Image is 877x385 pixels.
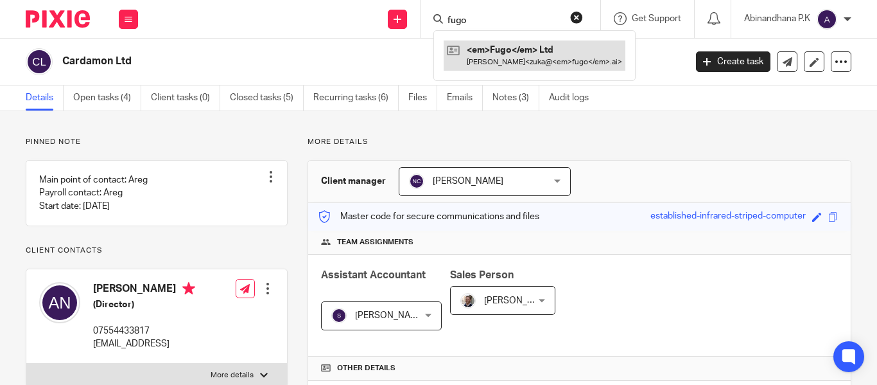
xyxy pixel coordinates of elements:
img: Matt%20Circle.png [460,293,476,309]
a: Emails [447,85,483,111]
p: Master code for secure communications and files [318,210,539,223]
i: Primary [182,282,195,295]
div: established-infrared-striped-computer [650,210,806,224]
a: Open tasks (4) [73,85,141,111]
a: Files [408,85,437,111]
a: Recurring tasks (6) [313,85,399,111]
span: Assistant Accountant [321,270,426,280]
span: [PERSON_NAME] [433,177,503,186]
a: Create task [696,51,770,72]
img: svg%3E [331,308,347,323]
a: Details [26,85,64,111]
img: svg%3E [817,9,837,30]
span: Other details [337,363,395,373]
p: 07554433817 [93,325,195,337]
p: Abinandhana P.K [744,12,810,25]
span: Get Support [632,14,681,23]
a: Client tasks (0) [151,85,220,111]
span: Team assignments [337,237,413,247]
a: Notes (3) [492,85,539,111]
span: Sales Person [450,270,514,280]
input: Search [446,15,562,27]
h5: (Director) [93,298,195,311]
button: Clear [570,11,583,24]
img: svg%3E [409,174,424,189]
p: Client contacts [26,246,288,256]
img: Pixie [26,10,90,28]
p: More details [211,370,254,381]
h4: [PERSON_NAME] [93,282,195,298]
a: Closed tasks (5) [230,85,304,111]
img: svg%3E [26,48,53,75]
h2: Cardamon Ltd [62,55,554,68]
p: More details [308,137,851,147]
img: svg%3E [39,282,80,323]
h3: Client manager [321,175,386,188]
a: Audit logs [549,85,598,111]
p: [EMAIL_ADDRESS] [93,337,195,350]
p: Pinned note [26,137,288,147]
span: [PERSON_NAME] [484,296,555,305]
span: [PERSON_NAME] K V [355,311,441,320]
